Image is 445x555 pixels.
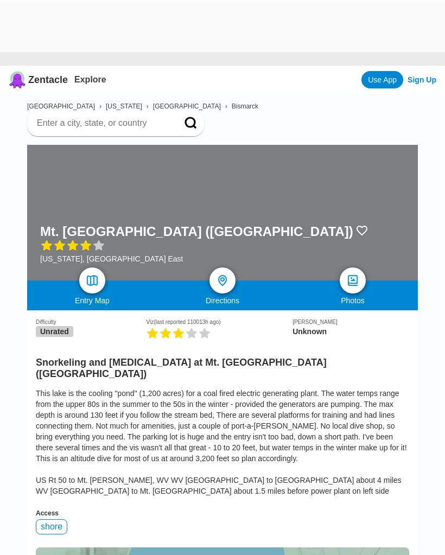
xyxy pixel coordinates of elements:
[340,267,366,293] a: photos
[36,519,67,534] div: shore
[40,224,353,239] h1: Mt. [GEOGRAPHIC_DATA] ([GEOGRAPHIC_DATA])
[288,296,418,304] div: Photos
[36,350,409,379] h2: Snorkeling and [MEDICAL_DATA] at Mt. [GEOGRAPHIC_DATA] ([GEOGRAPHIC_DATA])
[216,273,229,286] img: directions
[209,267,236,293] a: directions
[27,102,95,110] a: [GEOGRAPHIC_DATA]
[9,71,26,88] img: Zentacle logo
[86,273,99,286] img: map
[36,326,73,336] span: Unrated
[36,117,169,128] input: Enter a city, state, or country
[40,254,368,263] div: [US_STATE], [GEOGRAPHIC_DATA] East
[293,318,409,324] div: [PERSON_NAME]
[225,102,227,110] span: ›
[36,509,409,516] div: Access
[408,75,436,84] a: Sign Up
[293,327,409,335] div: Unknown
[27,296,157,304] div: Entry Map
[79,267,105,293] a: map
[106,102,142,110] a: [US_STATE]
[147,102,149,110] span: ›
[232,102,258,110] a: Bismarck
[361,71,403,88] a: Use App
[28,74,68,85] span: Zentacle
[346,273,359,286] img: photos
[9,71,68,88] a: Zentacle logoZentacle
[146,318,293,324] div: Viz (last reported 110013h ago)
[99,102,101,110] span: ›
[36,318,146,324] div: Difficulty
[36,387,409,496] div: This lake is the cooling "pond" (1,200 acres) for a coal fired electric generating plant. The wat...
[157,296,288,304] div: Directions
[153,102,221,110] a: [GEOGRAPHIC_DATA]
[74,74,106,84] a: Explore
